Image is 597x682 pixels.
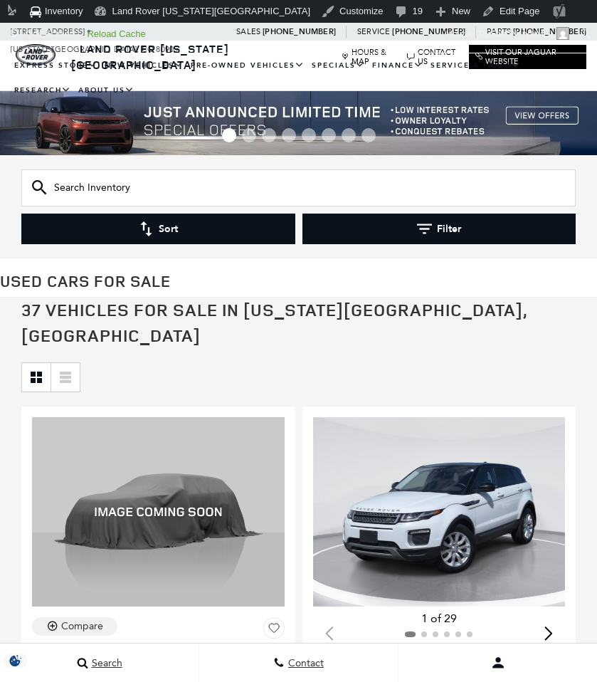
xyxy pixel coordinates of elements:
a: Visit Our Jaguar Website [475,48,580,66]
button: Sort [21,214,295,244]
span: Go to slide 1 [222,128,236,142]
a: Finance [369,53,427,78]
span: Contact [285,657,324,669]
button: Open user profile menu [398,645,597,681]
button: Compare Vehicle [32,617,117,636]
span: Go to slide 2 [242,128,256,142]
a: Hours & Map [342,48,401,66]
div: Compare [61,620,103,633]
span: Go to slide 4 [282,128,296,142]
a: Service & Parts [427,53,524,78]
span: Geolocation [26,23,75,46]
a: land-rover [16,44,56,65]
button: Save Vehicle [263,617,285,644]
input: Search Inventory [21,169,576,206]
span: Go to slide 3 [262,128,276,142]
a: [PHONE_NUMBER] [263,26,336,37]
strong: Reload Cache [87,28,145,39]
span: 37 Vehicles for Sale in [US_STATE][GEOGRAPHIC_DATA], [GEOGRAPHIC_DATA] [21,298,527,347]
span: Go to slide 5 [302,128,316,142]
a: [PHONE_NUMBER] [392,26,465,37]
img: 2013 Land Rover Range Rover Sport Supercharged [32,417,285,607]
a: Reload Cache [82,23,151,46]
img: Land Rover [16,44,56,65]
span: Search [88,657,122,669]
span: Sales [236,23,263,41]
a: Contact Us [407,48,461,66]
span: [PERSON_NAME] [476,28,552,39]
a: Specials [308,53,369,78]
button: Filter [302,214,576,244]
span: Go to slide 6 [322,128,336,142]
nav: Main Navigation [11,53,586,103]
div: 1 of 29 [313,611,566,626]
img: 2017 Land Rover Range Rover Evoque SE 1 [313,417,566,607]
a: About Us [75,78,138,103]
a: EXPRESS STORE [11,53,101,78]
span: Go to slide 7 [342,128,356,142]
a: Pre-Owned Vehicles [187,53,308,78]
a: Howdy,[PERSON_NAME] [441,23,575,46]
div: 1 / 2 [313,417,566,607]
span: Go to slide 8 [361,128,376,142]
a: New Vehicles [101,53,187,78]
span: Service [357,23,392,41]
a: Research [11,78,75,103]
div: Next slide [539,617,558,649]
